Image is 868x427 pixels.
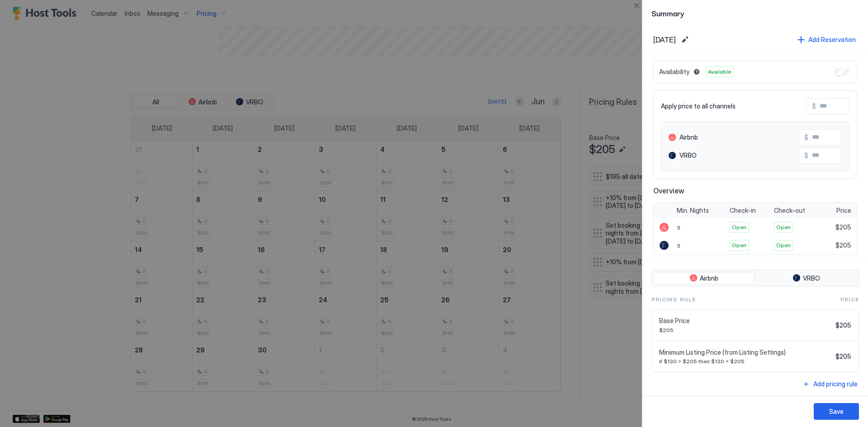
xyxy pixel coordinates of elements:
span: Price [840,296,859,304]
button: Add Reservation [796,33,857,46]
span: Min. Nights [677,206,709,215]
button: Add pricing rule [801,378,859,390]
span: Airbnb [700,274,718,282]
button: Edit date range [679,34,690,45]
span: Minimum Listing Price (from Listing Settings) [659,348,832,357]
span: Available [708,68,731,76]
span: Open [732,223,746,231]
span: Pricing Rule [651,296,696,304]
span: $205 [835,352,851,361]
span: Airbnb [679,133,698,141]
span: $205 [659,327,832,333]
span: Overview [653,186,857,195]
span: [DATE] [653,35,676,44]
span: Summary [651,7,859,19]
div: Save [829,407,844,416]
div: tab-group [651,270,859,287]
span: Open [776,223,791,231]
span: $205 [835,321,851,329]
span: VRBO [679,151,697,160]
span: Base Price [659,317,832,325]
div: Add pricing rule [813,379,858,389]
span: $205 [835,241,851,249]
div: Add Reservation [808,35,856,44]
span: if $130 > $205 then $130 = $205 [659,358,832,365]
button: Blocked dates override all pricing rules and remain unavailable until manually unblocked [691,66,702,77]
button: VRBO [756,272,857,285]
span: Availability [659,68,689,76]
span: Open [776,241,791,249]
span: $ [804,133,808,141]
span: VRBO [803,274,820,282]
span: $ [804,151,808,160]
span: Apply price to all channels [661,102,736,110]
span: $ [812,102,816,110]
button: Airbnb [654,272,755,285]
span: Price [836,206,851,215]
span: Open [732,241,746,249]
span: $205 [835,223,851,231]
span: 3 [677,242,680,249]
button: Save [814,403,859,420]
span: Check-out [774,206,805,215]
span: Check-in [730,206,756,215]
span: 3 [677,224,680,231]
